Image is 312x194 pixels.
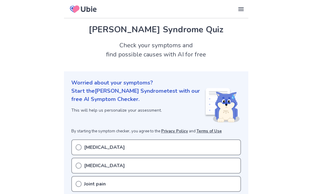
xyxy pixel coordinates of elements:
img: Shiba [204,88,240,122]
a: Terms of Use [197,128,222,134]
p: This will help us personalize your assessment. [71,107,204,113]
p: [MEDICAL_DATA] [84,162,125,169]
h2: Check your symptoms and find possible causes with AI for free [64,41,248,59]
p: By starting the symptom checker, you agree to the and [71,128,241,135]
p: Start the [PERSON_NAME] Syndrome test with our free AI Symptom Checker. [71,87,204,103]
p: Worried about your symptoms? [71,79,241,87]
p: Joint pain [84,180,106,188]
a: Privacy Policy [161,128,188,134]
p: [MEDICAL_DATA] [84,144,125,151]
h1: [PERSON_NAME] Syndrome Quiz [71,23,241,36]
